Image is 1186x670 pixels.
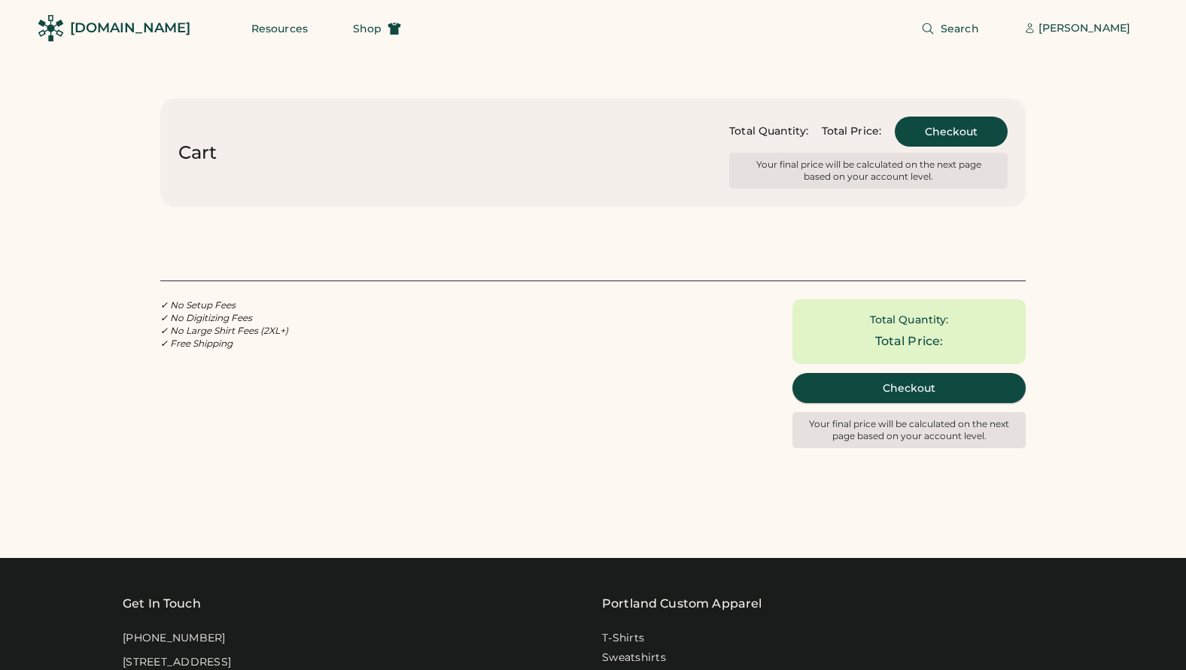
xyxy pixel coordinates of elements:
[160,299,236,311] em: ✓ No Setup Fees
[798,418,1020,442] div: Your final price will be calculated on the next page based on your account level.
[178,141,217,165] div: Cart
[941,23,979,34] span: Search
[123,655,231,670] div: [STREET_ADDRESS]
[792,373,1026,403] button: Checkout
[602,595,762,613] a: Portland Custom Apparel
[160,338,233,349] em: ✓ Free Shipping
[895,117,1008,147] button: Checkout
[729,124,808,139] div: Total Quantity:
[822,124,881,139] div: Total Price:
[233,14,326,44] button: Resources
[335,14,419,44] button: Shop
[602,650,666,665] a: Sweatshirts
[752,159,985,183] div: Your final price will be calculated on the next page based on your account level.
[875,332,944,350] div: Total Price:
[1039,21,1130,36] div: [PERSON_NAME]
[70,19,190,38] div: [DOMAIN_NAME]
[160,325,288,336] em: ✓ No Large Shirt Fees (2XL+)
[123,595,201,613] div: Get In Touch
[38,15,64,41] img: Rendered Logo - Screens
[903,14,997,44] button: Search
[602,631,644,646] a: T-Shirts
[160,312,252,323] em: ✓ No Digitizing Fees
[353,23,382,34] span: Shop
[870,313,949,328] div: Total Quantity:
[123,631,226,646] div: [PHONE_NUMBER]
